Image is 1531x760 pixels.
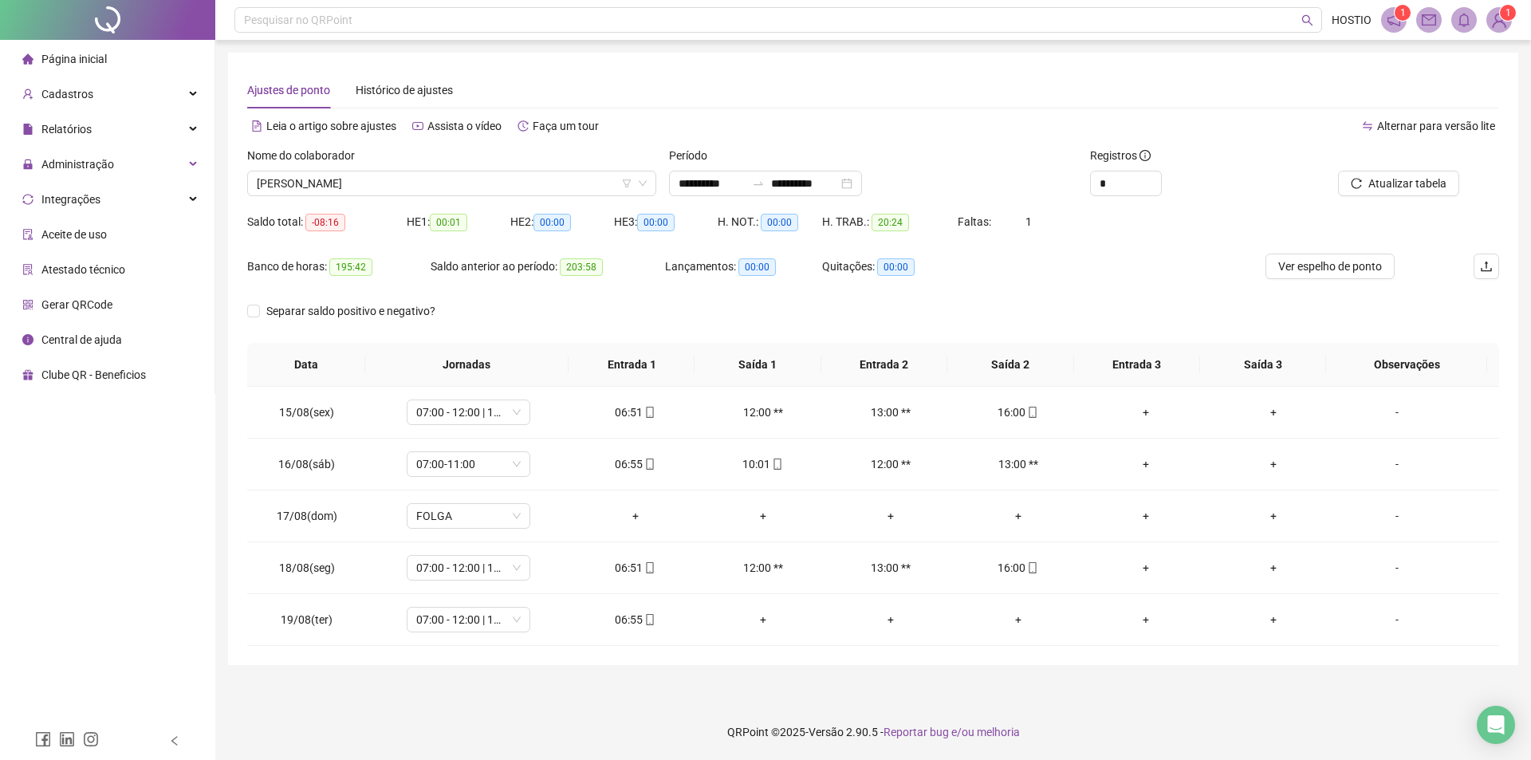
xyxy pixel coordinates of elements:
[840,507,942,525] div: +
[329,258,372,276] span: 195:42
[41,263,125,276] span: Atestado técnico
[305,214,345,231] span: -08:16
[1025,215,1032,228] span: 1
[770,459,783,470] span: mobile
[614,213,718,231] div: HE 3:
[510,213,614,231] div: HE 2:
[431,258,665,276] div: Saldo anterior ao período:
[967,507,1069,525] div: +
[59,731,75,747] span: linkedin
[281,613,333,626] span: 19/08(ter)
[41,228,107,241] span: Aceite de uso
[416,452,521,476] span: 07:00-11:00
[1095,559,1197,577] div: +
[41,88,93,100] span: Cadastros
[247,84,330,96] span: Ajustes de ponto
[1339,356,1474,373] span: Observações
[22,264,33,275] span: solution
[22,369,33,380] span: gift
[569,343,695,387] th: Entrada 1
[247,258,431,276] div: Banco de horas:
[22,194,33,205] span: sync
[41,193,100,206] span: Integrações
[1350,611,1444,628] div: -
[247,213,407,231] div: Saldo total:
[1222,404,1324,421] div: +
[1350,559,1444,577] div: -
[1301,14,1313,26] span: search
[822,213,958,231] div: H. TRAB.:
[752,177,765,190] span: swap-right
[22,334,33,345] span: info-circle
[1487,8,1511,32] img: 41758
[83,731,99,747] span: instagram
[967,559,1069,577] div: 16:00
[560,258,603,276] span: 203:58
[1338,171,1459,196] button: Atualizar tabela
[1278,258,1382,275] span: Ver espelho de ponto
[622,179,632,188] span: filter
[1457,13,1471,27] span: bell
[822,258,978,276] div: Quitações:
[1074,343,1200,387] th: Entrada 3
[1265,254,1395,279] button: Ver espelho de ponto
[1368,175,1446,192] span: Atualizar tabela
[247,147,365,164] label: Nome do colaborador
[533,120,599,132] span: Faça um tour
[872,214,909,231] span: 20:24
[1095,455,1197,473] div: +
[22,89,33,100] span: user-add
[416,400,521,424] span: 07:00 - 12:00 | 13:00 - 16:10
[967,404,1069,421] div: 16:00
[761,214,798,231] span: 00:00
[1095,404,1197,421] div: +
[967,611,1069,628] div: +
[884,726,1020,738] span: Reportar bug e/ou melhoria
[215,704,1531,760] footer: QRPoint © 2025 - 2.90.5 -
[1480,260,1493,273] span: upload
[1350,455,1444,473] div: -
[279,561,335,574] span: 18/08(seg)
[279,406,334,419] span: 15/08(sex)
[1326,343,1486,387] th: Observações
[643,562,655,573] span: mobile
[712,611,814,628] div: +
[712,455,814,473] div: 10:01
[41,158,114,171] span: Administração
[412,120,423,132] span: youtube
[877,258,915,276] span: 00:00
[669,147,718,164] label: Período
[430,214,467,231] span: 00:01
[584,404,687,421] div: 06:51
[1500,5,1516,21] sup: Atualize o seu contato no menu Meus Dados
[41,368,146,381] span: Clube QR - Beneficios
[1505,7,1511,18] span: 1
[1362,120,1373,132] span: swap
[1377,120,1495,132] span: Alternar para versão lite
[427,120,502,132] span: Assista o vídeo
[752,177,765,190] span: to
[1477,706,1515,744] div: Open Intercom Messenger
[1350,404,1444,421] div: -
[712,507,814,525] div: +
[1400,7,1406,18] span: 1
[41,53,107,65] span: Página inicial
[41,123,92,136] span: Relatórios
[695,343,821,387] th: Saída 1
[260,302,442,320] span: Separar saldo positivo e negativo?
[584,455,687,473] div: 06:55
[1095,611,1197,628] div: +
[1139,150,1151,161] span: info-circle
[22,229,33,240] span: audit
[738,258,776,276] span: 00:00
[257,171,647,195] span: GLEISER SANTOS ELIAS
[1222,559,1324,577] div: +
[356,84,453,96] span: Histórico de ajustes
[1351,178,1362,189] span: reload
[407,213,510,231] div: HE 1:
[1222,507,1324,525] div: +
[22,299,33,310] span: qrcode
[1200,343,1326,387] th: Saída 3
[1090,147,1151,164] span: Registros
[643,407,655,418] span: mobile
